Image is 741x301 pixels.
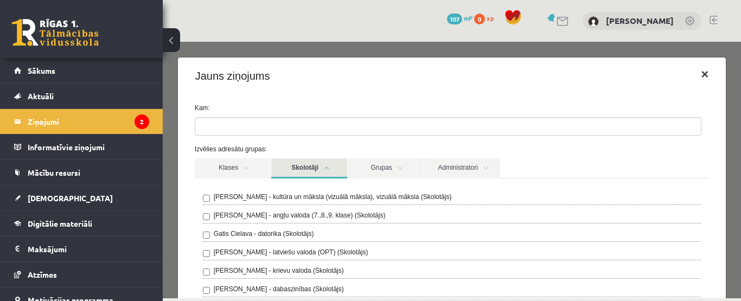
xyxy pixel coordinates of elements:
[51,187,151,197] label: Gatis Cielava - datorika (Skolotājs)
[14,135,149,159] a: Informatīvie ziņojumi
[32,117,108,137] a: Klases
[474,14,485,24] span: 0
[28,168,80,177] span: Mācību resursi
[14,185,149,210] a: [DEMOGRAPHIC_DATA]
[14,211,149,236] a: Digitālie materiāli
[28,91,54,101] span: Aktuāli
[28,135,149,159] legend: Informatīvie ziņojumi
[108,117,184,137] a: Skolotāji
[11,11,503,22] body: Rich Text Editor, wiswyg-editor-47024858281800-1758047325-758
[606,15,674,26] a: [PERSON_NAME]
[14,236,149,261] a: Maksājumi
[14,109,149,134] a: Ziņojumi2
[33,26,107,42] h4: Jauns ziņojums
[185,117,261,137] a: Grupas
[28,109,149,134] legend: Ziņojumi
[474,14,499,22] a: 0 xp
[14,58,149,83] a: Sākums
[12,19,99,46] a: Rīgas 1. Tālmācības vidusskola
[51,206,206,215] label: [PERSON_NAME] - latviešu valoda (OPT) (Skolotājs)
[51,169,223,178] label: [PERSON_NAME] - angļu valoda (7.,8.,9. klase) (Skolotājs)
[135,114,149,129] i: 2
[51,150,289,160] label: [PERSON_NAME] - kultūra un māksla (vizuālā māksla), vizuālā māksla (Skolotājs)
[588,16,599,27] img: Karīna Žuržiu
[447,14,472,22] a: 107 mP
[28,193,113,203] span: [DEMOGRAPHIC_DATA]
[261,117,337,137] a: Administratori
[447,14,462,24] span: 107
[51,224,181,234] label: [PERSON_NAME] - krievu valoda (Skolotājs)
[28,219,92,228] span: Digitālie materiāli
[487,14,494,22] span: xp
[14,262,149,287] a: Atzīmes
[24,103,555,112] label: Izvēlies adresātu grupas:
[28,66,55,75] span: Sākums
[14,84,149,108] a: Aktuāli
[28,270,57,279] span: Atzīmes
[24,61,555,71] label: Kam:
[14,160,149,185] a: Mācību resursi
[51,242,181,252] label: [PERSON_NAME] - dabaszinības (Skolotājs)
[529,17,554,48] button: ×
[464,14,472,22] span: mP
[28,236,149,261] legend: Maksājumi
